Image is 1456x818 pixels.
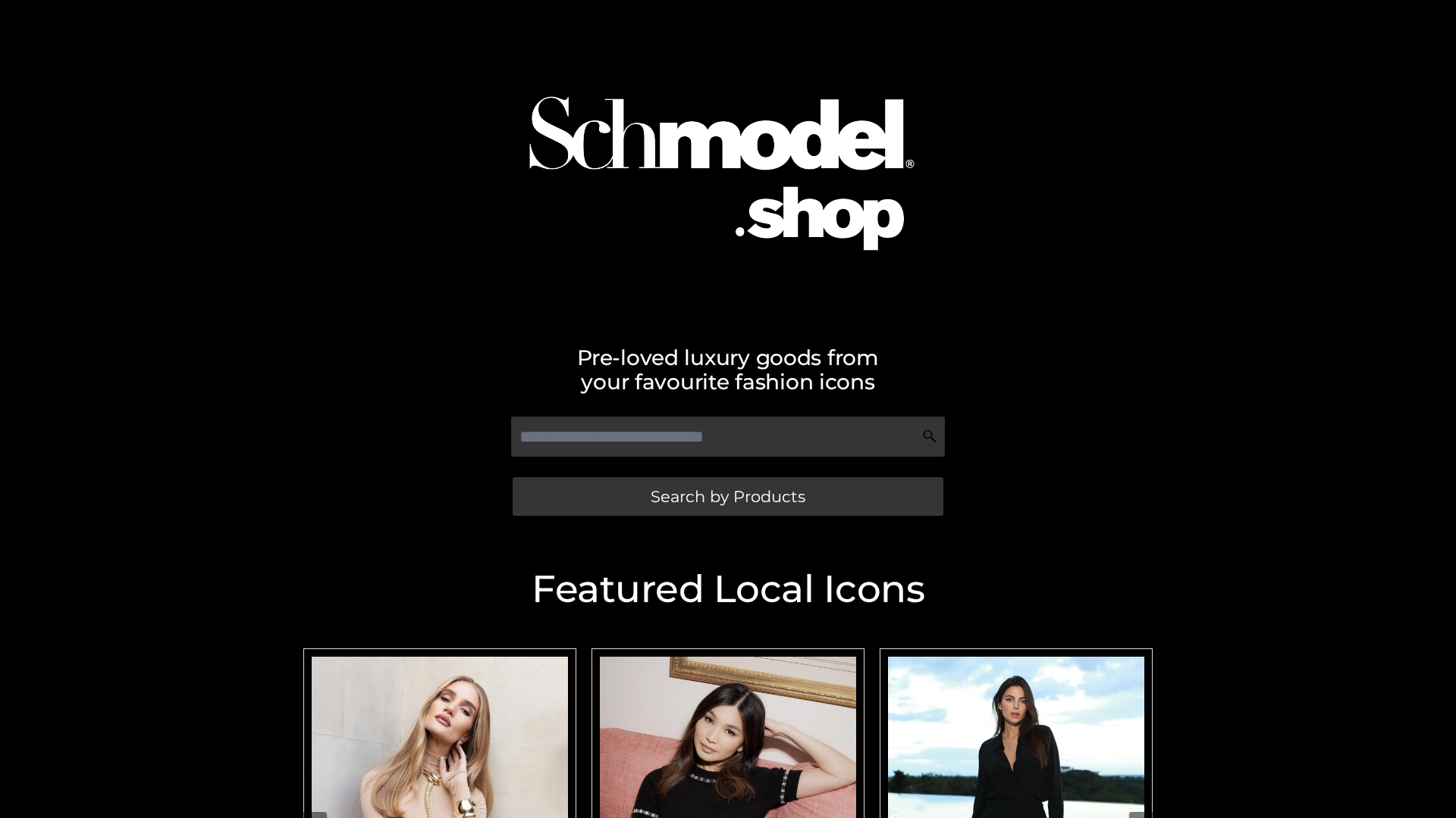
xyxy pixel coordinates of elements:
h2: Pre-loved luxury goods from your favourite fashion icons [296,345,1160,394]
h2: Featured Local Icons​ [296,570,1160,608]
img: Search Icon [922,429,937,444]
span: Search by Products [651,489,805,504]
a: Search by Products [513,477,943,516]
